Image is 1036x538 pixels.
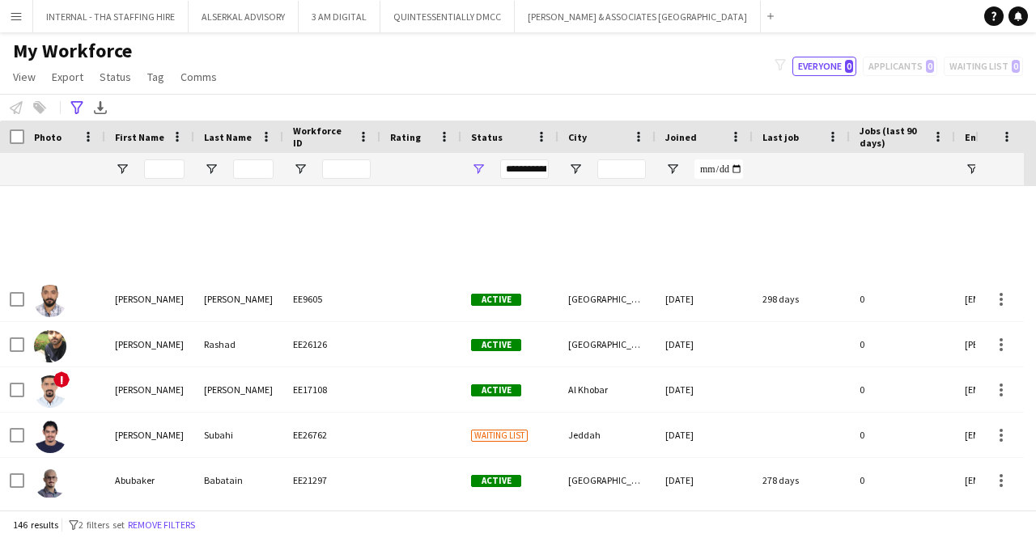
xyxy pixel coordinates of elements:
span: Jobs (last 90 days) [860,125,926,149]
span: Status [100,70,131,84]
button: Remove filters [125,516,198,534]
img: Abdullah Ahmed [34,375,66,408]
button: ALSERKAL ADVISORY [189,1,299,32]
div: Jeddah [558,413,656,457]
span: Export [52,70,83,84]
div: [DATE] [656,367,753,412]
a: Comms [174,66,223,87]
span: Active [471,339,521,351]
input: City Filter Input [597,159,646,179]
span: 2 filters set [79,519,125,531]
span: Last Name [204,131,252,143]
input: Last Name Filter Input [233,159,274,179]
span: Joined [665,131,697,143]
button: Open Filter Menu [204,162,219,176]
a: Status [93,66,138,87]
button: Open Filter Menu [115,162,129,176]
button: Open Filter Menu [665,162,680,176]
div: [DATE] [656,413,753,457]
span: Active [471,294,521,306]
div: Al Khobar [558,367,656,412]
span: Last job [762,131,799,143]
button: QUINTESSENTIALLY DMCC [380,1,515,32]
div: 0 [850,458,955,502]
div: [DATE] [656,322,753,366]
img: Abubaker Babatain [34,466,66,498]
span: Rating [390,131,421,143]
div: 0 [850,413,955,457]
span: Comms [180,70,217,84]
span: Workforce ID [293,125,351,149]
button: Open Filter Menu [471,162,486,176]
img: Abdul Rashad [34,330,66,362]
div: [PERSON_NAME] [194,277,283,321]
img: Abdelrahman Mobarak [34,285,66,317]
div: [GEOGRAPHIC_DATA] [558,322,656,366]
div: [PERSON_NAME] [105,322,194,366]
span: Waiting list [471,430,528,442]
span: View [13,70,36,84]
span: Active [471,384,521,396]
div: Abubaker [105,458,194,502]
div: Rashad [194,322,283,366]
span: 0 [845,60,853,73]
app-action-btn: Advanced filters [67,98,87,117]
div: [GEOGRAPHIC_DATA] , Silicon Oasis [558,277,656,321]
div: EE21297 [283,458,380,502]
div: Subahi [194,413,283,457]
span: Active [471,475,521,487]
span: ! [53,371,70,388]
div: [GEOGRAPHIC_DATA] [558,458,656,502]
div: 0 [850,322,955,366]
input: First Name Filter Input [144,159,185,179]
div: [PERSON_NAME] [105,367,194,412]
div: [PERSON_NAME] [105,277,194,321]
div: EE26126 [283,322,380,366]
img: Abdullah Subahi [34,421,66,453]
a: Tag [141,66,171,87]
a: View [6,66,42,87]
span: Status [471,131,503,143]
div: [PERSON_NAME] [105,413,194,457]
span: First Name [115,131,164,143]
div: EE17108 [283,367,380,412]
span: Tag [147,70,164,84]
span: City [568,131,587,143]
div: EE26762 [283,413,380,457]
span: Photo [34,131,62,143]
div: [PERSON_NAME] [194,367,283,412]
app-action-btn: Export XLSX [91,98,110,117]
span: Email [965,131,991,143]
button: Everyone0 [792,57,856,76]
button: Open Filter Menu [965,162,979,176]
button: Open Filter Menu [293,162,308,176]
button: 3 AM DIGITAL [299,1,380,32]
div: EE9605 [283,277,380,321]
div: 298 days [753,277,850,321]
a: Export [45,66,90,87]
div: 278 days [753,458,850,502]
div: 0 [850,277,955,321]
div: [DATE] [656,277,753,321]
div: [DATE] [656,458,753,502]
input: Workforce ID Filter Input [322,159,371,179]
span: My Workforce [13,39,132,63]
div: 0 [850,367,955,412]
input: Joined Filter Input [694,159,743,179]
button: [PERSON_NAME] & ASSOCIATES [GEOGRAPHIC_DATA] [515,1,761,32]
button: INTERNAL - THA STAFFING HIRE [33,1,189,32]
div: Babatain [194,458,283,502]
button: Open Filter Menu [568,162,583,176]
